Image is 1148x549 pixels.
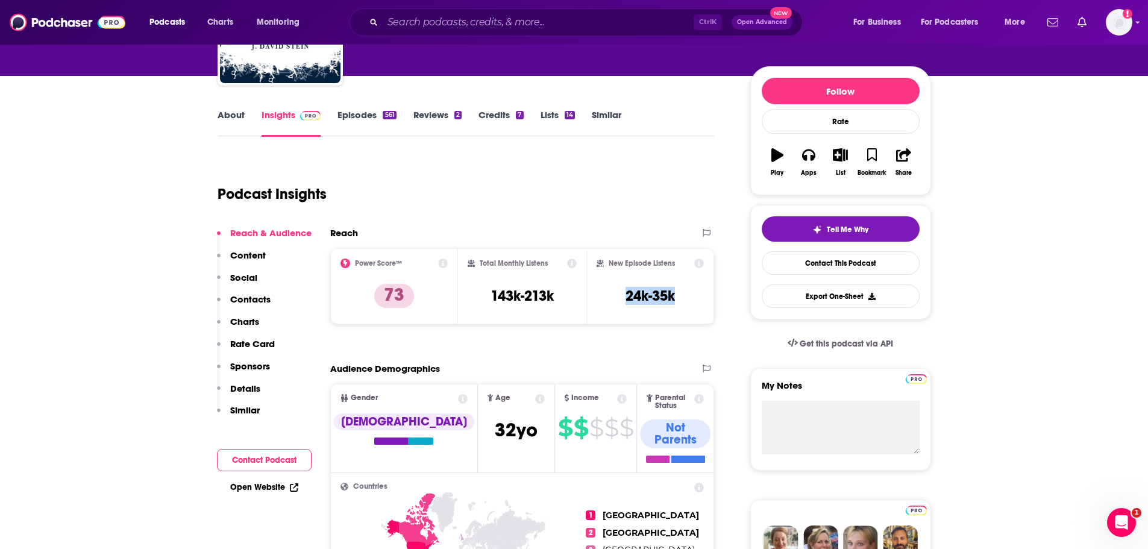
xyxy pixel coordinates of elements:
[230,293,271,305] p: Contacts
[626,287,675,305] h3: 24k-35k
[571,394,599,402] span: Income
[230,249,266,261] p: Content
[383,13,694,32] input: Search podcasts, credits, & more...
[996,13,1040,32] button: open menu
[217,316,259,338] button: Charts
[230,316,259,327] p: Charts
[640,419,710,448] div: Not Parents
[888,140,919,184] button: Share
[906,374,927,384] img: Podchaser Pro
[262,109,321,137] a: InsightsPodchaser Pro
[586,528,595,538] span: 2
[217,360,270,383] button: Sponsors
[853,14,901,31] span: For Business
[230,360,270,372] p: Sponsors
[330,227,358,239] h2: Reach
[655,394,692,410] span: Parental Status
[495,418,538,442] span: 32 yo
[762,78,920,104] button: Follow
[1107,508,1136,537] iframe: Intercom live chat
[230,383,260,394] p: Details
[858,169,886,177] div: Bookmark
[330,363,440,374] h2: Audience Demographics
[1106,9,1132,36] img: User Profile
[1106,9,1132,36] button: Show profile menu
[558,418,572,438] span: $
[762,140,793,184] button: Play
[217,404,260,427] button: Similar
[516,111,523,119] div: 7
[361,8,814,36] div: Search podcasts, credits, & more...
[604,418,618,438] span: $
[337,109,396,137] a: Episodes561
[454,111,462,119] div: 2
[1005,14,1025,31] span: More
[801,169,817,177] div: Apps
[921,14,979,31] span: For Podcasters
[217,249,266,272] button: Content
[1043,12,1063,33] a: Show notifications dropdown
[257,14,300,31] span: Monitoring
[778,329,903,359] a: Get this podcast via API
[609,259,675,268] h2: New Episode Listens
[207,14,233,31] span: Charts
[592,109,621,137] a: Similar
[589,418,603,438] span: $
[217,293,271,316] button: Contacts
[300,111,321,121] img: Podchaser Pro
[800,339,893,349] span: Get this podcast via API
[541,109,575,137] a: Lists14
[603,527,699,538] span: [GEOGRAPHIC_DATA]
[565,111,575,119] div: 14
[762,251,920,275] a: Contact This Podcast
[480,259,548,268] h2: Total Monthly Listens
[230,482,298,492] a: Open Website
[218,109,245,137] a: About
[353,483,387,491] span: Countries
[478,109,523,137] a: Credits7
[217,227,312,249] button: Reach & Audience
[906,504,927,515] a: Pro website
[1132,508,1141,518] span: 1
[230,227,312,239] p: Reach & Audience
[199,13,240,32] a: Charts
[141,13,201,32] button: open menu
[1123,9,1132,19] svg: Email not verified
[762,380,920,401] label: My Notes
[619,418,633,438] span: $
[906,372,927,384] a: Pro website
[491,287,554,305] h3: 143k-213k
[586,510,595,520] span: 1
[217,338,275,360] button: Rate Card
[351,394,378,402] span: Gender
[770,7,792,19] span: New
[217,449,312,471] button: Contact Podcast
[495,394,510,402] span: Age
[217,272,257,294] button: Social
[1073,12,1091,33] a: Show notifications dropdown
[383,111,396,119] div: 561
[10,11,125,34] a: Podchaser - Follow, Share and Rate Podcasts
[694,14,722,30] span: Ctrl K
[413,109,462,137] a: Reviews2
[737,19,787,25] span: Open Advanced
[230,404,260,416] p: Similar
[896,169,912,177] div: Share
[374,284,414,308] p: 73
[217,383,260,405] button: Details
[248,13,315,32] button: open menu
[355,259,402,268] h2: Power Score™
[906,506,927,515] img: Podchaser Pro
[845,13,916,32] button: open menu
[230,338,275,350] p: Rate Card
[827,225,868,234] span: Tell Me Why
[771,169,783,177] div: Play
[793,140,824,184] button: Apps
[856,140,888,184] button: Bookmark
[824,140,856,184] button: List
[762,284,920,308] button: Export One-Sheet
[836,169,845,177] div: List
[149,14,185,31] span: Podcasts
[230,272,257,283] p: Social
[334,413,474,430] div: [DEMOGRAPHIC_DATA]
